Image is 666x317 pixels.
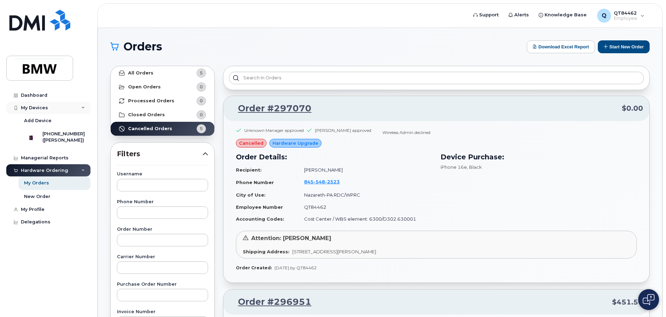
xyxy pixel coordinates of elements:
[643,294,655,305] img: Open chat
[128,98,174,104] strong: Processed Orders
[200,70,203,76] span: 5
[598,40,650,53] button: Start New Order
[298,201,432,213] td: QT84462
[111,94,214,108] a: Processed Orders0
[612,297,643,307] span: $451.50
[314,179,325,184] span: 548
[243,249,290,254] strong: Shipping Address:
[236,216,284,222] strong: Accounting Codes:
[117,149,203,159] span: Filters
[117,255,208,259] label: Carrier Number
[117,282,208,287] label: Purchase Order Number
[236,192,265,198] strong: City of Use:
[441,164,467,170] span: iPhone 16e
[111,108,214,122] a: Closed Orders0
[200,111,203,118] span: 0
[124,41,162,52] span: Orders
[298,189,432,201] td: Nazareth-PA RDC/WPRC
[527,40,595,53] button: Download Excel Report
[236,152,432,162] h3: Order Details:
[292,249,376,254] span: [STREET_ADDRESS][PERSON_NAME]
[117,227,208,232] label: Order Number
[200,125,203,132] span: 5
[229,72,644,84] input: Search in orders
[382,129,430,135] div: Wireless Admin declined
[272,140,318,146] span: Hardware Upgrade
[304,179,340,184] span: 845
[441,152,637,162] h3: Device Purchase:
[298,213,432,225] td: Cost Center / WBS element: 6300/D302.630001
[236,204,283,210] strong: Employee Number
[315,127,371,133] div: [PERSON_NAME] approved
[117,172,208,176] label: Username
[244,127,304,133] div: Unknown Manager approved
[230,296,311,308] a: Order #296951
[298,164,432,176] td: [PERSON_NAME]
[622,103,643,113] span: $0.00
[128,70,153,76] strong: All Orders
[236,167,262,173] strong: Recipient:
[111,122,214,136] a: Cancelled Orders5
[117,200,208,204] label: Phone Number
[467,164,482,170] span: , Black
[111,66,214,80] a: All Orders5
[275,265,317,270] span: [DATE] by QT84462
[251,235,331,241] span: Attention: [PERSON_NAME]
[128,126,172,132] strong: Cancelled Orders
[236,265,272,270] strong: Order Created:
[117,310,208,314] label: Invoice Number
[325,179,340,184] span: 2523
[111,80,214,94] a: Open Orders0
[200,97,203,104] span: 0
[230,102,311,115] a: Order #297070
[304,179,348,184] a: 8455482523
[236,180,274,185] strong: Phone Number
[128,112,165,118] strong: Closed Orders
[239,140,263,146] span: cancelled
[128,84,161,90] strong: Open Orders
[200,84,203,90] span: 0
